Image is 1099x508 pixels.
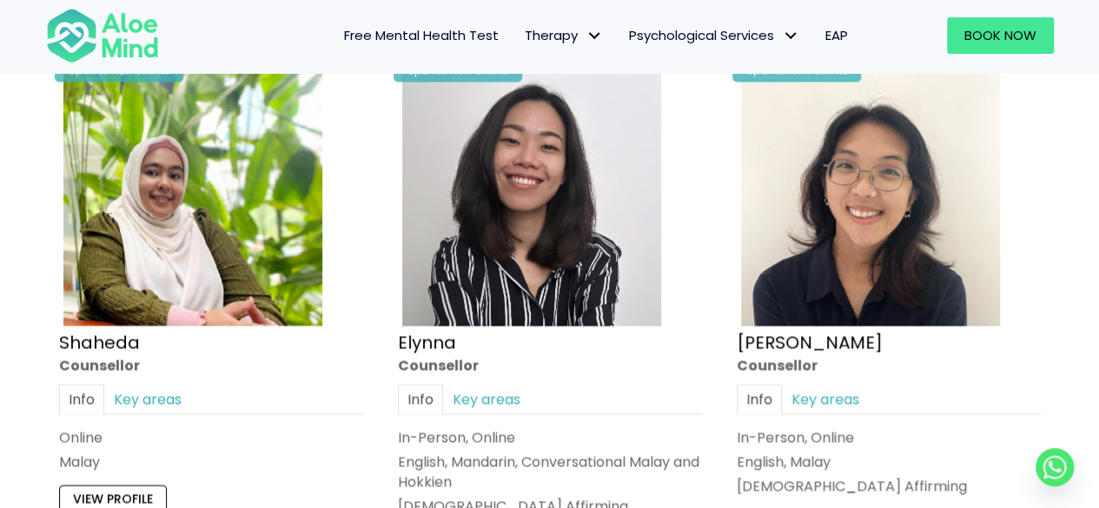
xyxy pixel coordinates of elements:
[331,17,512,54] a: Free Mental Health Test
[737,383,782,413] a: Info
[59,329,140,353] a: Shaheda
[737,426,1041,446] div: In-Person, Online
[59,383,104,413] a: Info
[59,452,363,472] p: Malay
[616,17,812,54] a: Psychological ServicesPsychological Services: submenu
[46,7,159,64] img: Aloe mind Logo
[398,426,702,446] div: In-Person, Online
[525,26,603,44] span: Therapy
[344,26,499,44] span: Free Mental Health Test
[825,26,848,44] span: EAP
[59,426,363,446] div: Online
[394,58,522,82] div: Open to new clients
[1036,448,1074,486] a: Whatsapp
[182,17,861,54] nav: Menu
[398,383,443,413] a: Info
[512,17,616,54] a: TherapyTherapy: submenu
[582,23,607,49] span: Therapy: submenu
[947,17,1054,54] a: Book Now
[59,354,363,374] div: Counsellor
[443,383,530,413] a: Key areas
[398,354,702,374] div: Counsellor
[732,58,861,82] div: Open to new clients
[782,383,869,413] a: Key areas
[737,452,1041,472] p: English, Malay
[104,383,191,413] a: Key areas
[55,58,183,82] div: Open to new clients
[402,67,661,326] img: Elynna Counsellor
[737,329,883,353] a: [PERSON_NAME]
[737,354,1041,374] div: Counsellor
[63,67,322,326] img: Shaheda Counsellor
[398,452,702,492] p: English, Mandarin, Conversational Malay and Hokkien
[629,26,799,44] span: Psychological Services
[778,23,804,49] span: Psychological Services: submenu
[964,26,1036,44] span: Book Now
[398,329,456,353] a: Elynna
[812,17,861,54] a: EAP
[741,67,1000,326] img: Emelyne Counsellor
[737,476,1041,496] div: [DEMOGRAPHIC_DATA] Affirming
